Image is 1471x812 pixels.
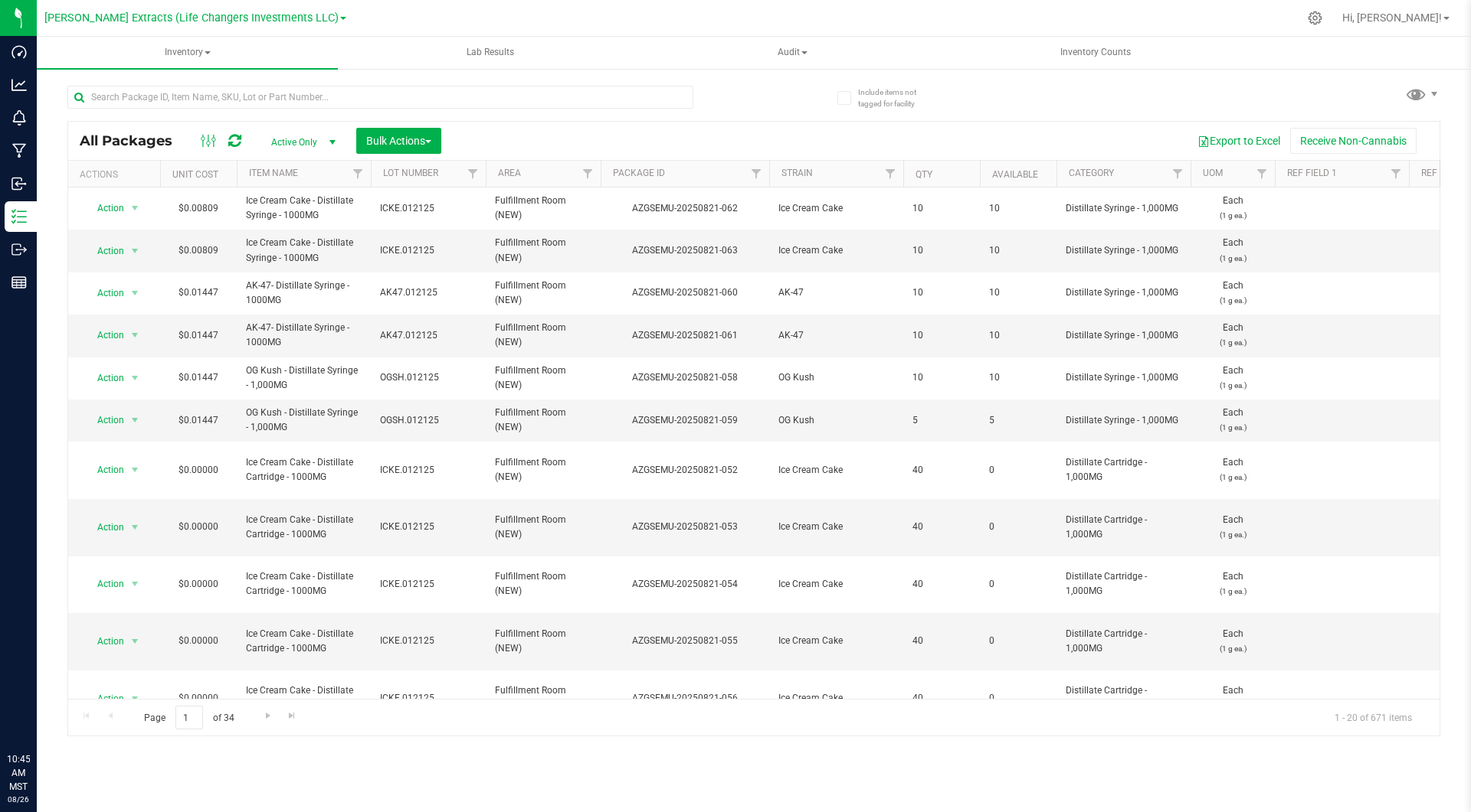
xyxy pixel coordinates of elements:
[246,236,362,265] span: Ice Cream Cake - Distillate Syringe - 1000MG
[1421,168,1471,178] a: Ref Field 2
[1200,335,1266,350] p: (1 g ea.)
[1200,364,1266,393] span: Each
[1066,683,1181,713] span: Distillate Cartridge - 1,000MG
[84,282,125,304] span: Action
[912,463,971,478] span: 40
[1250,161,1275,187] a: Filter
[495,683,591,713] span: Fulfillment Room (NEW)
[598,370,772,385] div: AZGSEMU-20250821-058
[495,236,591,265] span: Fulfillment Room (NEW)
[498,168,521,178] a: Area
[246,569,362,598] span: Ice Cream Cake - Distillate Cartridge - 1000MG
[575,161,601,187] a: Filter
[246,194,362,223] span: Ice Cream Cake - Distillate Syringe - 1000MG
[460,161,486,187] a: Filter
[1066,627,1181,656] span: Distillate Cartridge - 1,000MG
[1200,683,1266,713] span: Each
[380,413,477,428] span: OGSH.012125
[912,413,971,428] span: 5
[84,324,125,346] span: Action
[781,168,813,178] a: Strain
[11,77,27,93] inline-svg: Analytics
[1066,285,1181,300] span: Distillate Syringe - 1,000MG
[380,328,477,343] span: AK47.012125
[380,634,477,648] span: ICKE.012125
[1200,527,1266,542] p: (1 g ea.)
[858,86,935,109] span: Include items not tagged for facility
[11,242,27,257] inline-svg: Outbound
[380,285,477,300] span: AK47.012125
[126,409,145,431] span: select
[126,631,145,652] span: select
[495,321,591,350] span: Fulfillment Room (NEW)
[778,285,894,300] span: AK-47
[380,691,477,706] span: ICKE.012125
[495,194,591,223] span: Fulfillment Room (NEW)
[172,169,218,180] a: Unit Cost
[989,634,1047,648] span: 0
[126,459,145,481] span: select
[249,168,298,178] a: Item Name
[126,688,145,709] span: select
[989,577,1047,592] span: 0
[1066,569,1181,598] span: Distillate Cartridge - 1,000MG
[778,243,894,258] span: Ice Cream Cake
[246,455,362,484] span: Ice Cream Cake - Distillate Cartridge - 1000MG
[175,706,203,729] input: 1
[84,367,125,389] span: Action
[446,46,535,59] span: Lab Results
[744,161,769,187] a: Filter
[1200,378,1266,393] p: (1 g ea.)
[160,399,237,442] td: $0.01447
[642,37,943,69] a: Audit
[598,463,772,478] div: AZGSEMU-20250821-052
[989,413,1047,428] span: 5
[1066,513,1181,542] span: Distillate Cartridge - 1,000MG
[1290,128,1417,154] button: Receive Non-Cannabis
[1384,161,1409,187] a: Filter
[912,577,971,592] span: 40
[1203,168,1223,178] a: UOM
[1200,321,1266,350] span: Each
[246,406,362,435] span: OG Kush - Distillate Syringe - 1,000MG
[281,706,303,726] a: Go to the last page
[160,230,237,272] td: $0.00809
[598,285,772,300] div: AZGSEMU-20250821-060
[778,691,894,706] span: Ice Cream Cake
[11,275,27,290] inline-svg: Reports
[989,328,1047,343] span: 10
[11,110,27,126] inline-svg: Monitoring
[778,634,894,648] span: Ice Cream Cake
[7,794,30,805] p: 08/26
[11,176,27,191] inline-svg: Inbound
[495,279,591,308] span: Fulfillment Room (NEW)
[126,197,145,219] span: select
[7,752,30,794] p: 10:45 AM MST
[11,44,27,60] inline-svg: Dashboard
[246,627,362,656] span: Ice Cream Cake - Distillate Cartridge - 1000MG
[989,243,1047,258] span: 10
[1200,569,1266,598] span: Each
[1200,584,1266,598] p: (1 g ea.)
[1066,201,1181,216] span: Distillate Syringe - 1,000MG
[1069,168,1114,178] a: Category
[160,272,237,315] td: $0.01447
[1200,406,1266,435] span: Each
[67,86,693,109] input: Search Package ID, Item Name, SKU, Lot or Part Number...
[945,37,1246,69] a: Inventory Counts
[778,328,894,343] span: AK-47
[126,367,145,389] span: select
[495,513,591,542] span: Fulfillment Room (NEW)
[989,691,1047,706] span: 0
[912,634,971,648] span: 40
[160,670,237,728] td: $0.00000
[1200,194,1266,223] span: Each
[1066,413,1181,428] span: Distillate Syringe - 1,000MG
[495,406,591,435] span: Fulfillment Room (NEW)
[989,463,1047,478] span: 0
[495,455,591,484] span: Fulfillment Room (NEW)
[1200,236,1266,265] span: Each
[246,364,362,393] span: OG Kush - Distillate Syringe - 1,000MG
[84,197,125,219] span: Action
[1200,208,1266,223] p: (1 g ea.)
